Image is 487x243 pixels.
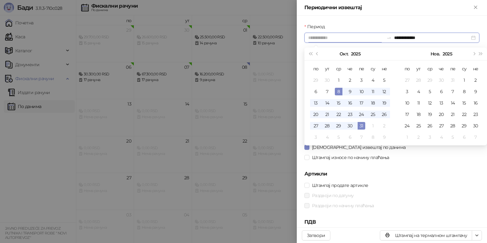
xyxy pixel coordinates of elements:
[472,76,479,84] div: 2
[438,88,445,95] div: 6
[438,133,445,141] div: 4
[447,109,458,120] td: 2025-11-21
[335,76,342,84] div: 1
[323,88,331,95] div: 7
[472,111,479,118] div: 23
[333,120,344,131] td: 2025-10-29
[401,131,413,143] td: 2025-12-01
[460,88,468,95] div: 8
[310,120,321,131] td: 2025-10-27
[310,131,321,143] td: 2025-11-03
[415,122,422,130] div: 25
[358,133,365,141] div: 7
[344,109,356,120] td: 2025-10-23
[413,109,424,120] td: 2025-11-18
[358,99,365,107] div: 17
[312,88,320,95] div: 6
[380,133,388,141] div: 9
[447,97,458,109] td: 2025-11-14
[470,120,481,131] td: 2025-11-30
[304,4,472,11] div: Периодични извештај
[413,120,424,131] td: 2025-11-25
[312,133,320,141] div: 3
[431,48,440,60] button: Изабери месец
[358,111,365,118] div: 24
[312,122,320,130] div: 27
[304,23,328,30] label: Период
[369,88,377,95] div: 11
[356,97,367,109] td: 2025-10-17
[351,48,360,60] button: Изабери годину
[346,122,354,130] div: 30
[346,88,354,95] div: 9
[333,86,344,97] td: 2025-10-08
[379,97,390,109] td: 2025-10-19
[379,120,390,131] td: 2025-11-02
[304,170,479,178] h5: Артикли
[460,122,468,130] div: 29
[344,131,356,143] td: 2025-11-06
[413,97,424,109] td: 2025-11-11
[310,63,321,74] th: по
[335,133,342,141] div: 5
[321,120,333,131] td: 2025-10-28
[415,133,422,141] div: 2
[458,63,470,74] th: су
[321,63,333,74] th: ут
[379,109,390,120] td: 2025-10-26
[346,99,354,107] div: 16
[310,109,321,120] td: 2025-10-20
[312,99,320,107] div: 13
[309,202,376,209] span: Раздвоји по начину плаћања
[424,63,436,74] th: ср
[367,109,379,120] td: 2025-10-25
[438,76,445,84] div: 30
[380,230,472,240] button: Штампај на термалном штампачу
[344,63,356,74] th: че
[358,122,365,130] div: 31
[460,133,468,141] div: 6
[321,131,333,143] td: 2025-11-04
[312,76,320,84] div: 29
[436,109,447,120] td: 2025-11-20
[356,109,367,120] td: 2025-10-24
[401,63,413,74] th: по
[403,88,411,95] div: 3
[367,97,379,109] td: 2025-10-18
[458,97,470,109] td: 2025-11-15
[436,74,447,86] td: 2025-10-30
[460,76,468,84] div: 1
[458,74,470,86] td: 2025-11-01
[447,63,458,74] th: пе
[367,120,379,131] td: 2025-11-01
[472,122,479,130] div: 30
[426,99,434,107] div: 12
[309,182,371,189] span: Штампај продате артикле
[304,218,479,226] h5: ПДВ
[401,74,413,86] td: 2025-10-27
[415,111,422,118] div: 18
[458,131,470,143] td: 2025-12-06
[472,99,479,107] div: 16
[447,120,458,131] td: 2025-11-28
[379,63,390,74] th: не
[401,97,413,109] td: 2025-11-10
[310,97,321,109] td: 2025-10-13
[380,122,388,130] div: 2
[470,109,481,120] td: 2025-11-23
[333,109,344,120] td: 2025-10-22
[449,133,457,141] div: 5
[401,120,413,131] td: 2025-11-24
[477,48,484,60] button: Следећа година (Control + right)
[369,111,377,118] div: 25
[413,86,424,97] td: 2025-11-04
[323,122,331,130] div: 28
[333,63,344,74] th: ср
[470,63,481,74] th: не
[356,131,367,143] td: 2025-11-07
[356,120,367,131] td: 2025-10-31
[436,131,447,143] td: 2025-12-04
[458,120,470,131] td: 2025-11-29
[443,48,452,60] button: Изабери годину
[312,111,320,118] div: 20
